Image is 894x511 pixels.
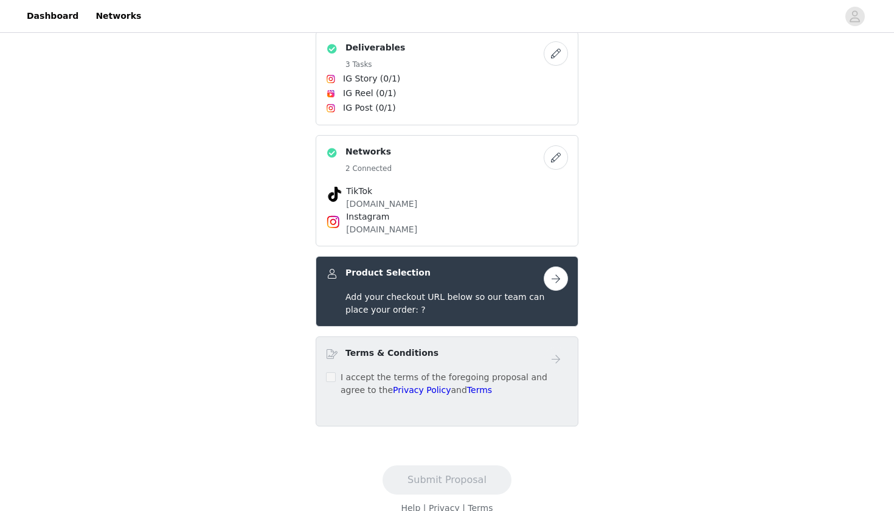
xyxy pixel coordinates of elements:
div: Networks [316,135,578,246]
div: Terms & Conditions [316,336,578,426]
img: Instagram Reels Icon [326,89,336,99]
div: Deliverables [316,31,578,125]
h4: TikTok [346,185,548,198]
a: Terms [467,385,492,395]
img: Instagram Icon [326,103,336,113]
a: Privacy Policy [393,385,451,395]
h5: 2 Connected [345,163,392,174]
span: IG Post (0/1) [343,102,396,114]
p: [DOMAIN_NAME] [346,223,548,236]
div: Product Selection [316,256,578,327]
span: Add your checkout URL below so our team can place your order: ? [345,292,544,315]
img: Instagram Icon [326,74,336,84]
h4: Deliverables [345,41,405,54]
h4: Networks [345,145,392,158]
img: Instagram Icon [326,215,341,229]
a: Dashboard [19,2,86,30]
p: I accept the terms of the foregoing proposal and agree to the and [341,371,568,397]
h5: 3 Tasks [345,59,405,70]
p: [DOMAIN_NAME] [346,198,548,210]
button: Submit Proposal [383,465,511,495]
span: IG Story (0/1) [343,72,400,85]
span: IG Reel (0/1) [343,87,397,100]
h4: Terms & Conditions [345,347,438,360]
div: avatar [849,7,861,26]
a: Networks [88,2,148,30]
h4: Instagram [346,210,548,223]
h4: Product Selection [345,266,431,279]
